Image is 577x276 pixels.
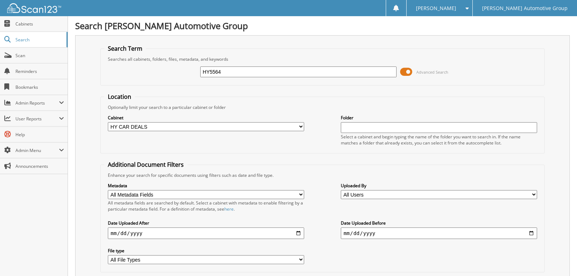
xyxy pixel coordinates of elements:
span: Bookmarks [15,84,64,90]
legend: Location [104,93,135,101]
a: here [224,206,234,212]
label: File type [108,248,304,254]
span: Advanced Search [416,69,448,75]
div: Enhance your search for specific documents using filters such as date and file type. [104,172,541,178]
span: Help [15,132,64,138]
span: [PERSON_NAME] Automotive Group [482,6,568,10]
input: end [341,227,537,239]
h1: Search [PERSON_NAME] Automotive Group [75,20,570,32]
span: Search [15,37,63,43]
span: User Reports [15,116,59,122]
img: scan123-logo-white.svg [7,3,61,13]
span: Announcements [15,163,64,169]
div: Searches all cabinets, folders, files, metadata, and keywords [104,56,541,62]
span: Admin Reports [15,100,59,106]
legend: Additional Document Filters [104,161,187,169]
label: Uploaded By [341,183,537,189]
label: Metadata [108,183,304,189]
span: [PERSON_NAME] [416,6,456,10]
span: Reminders [15,68,64,74]
div: All metadata fields are searched by default. Select a cabinet with metadata to enable filtering b... [108,200,304,212]
legend: Search Term [104,45,146,52]
span: Cabinets [15,21,64,27]
label: Cabinet [108,115,304,121]
span: Scan [15,52,64,59]
div: Select a cabinet and begin typing the name of the folder you want to search in. If the name match... [341,134,537,146]
span: Admin Menu [15,147,59,153]
label: Date Uploaded After [108,220,304,226]
input: start [108,227,304,239]
label: Date Uploaded Before [341,220,537,226]
div: Optionally limit your search to a particular cabinet or folder [104,104,541,110]
label: Folder [341,115,537,121]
